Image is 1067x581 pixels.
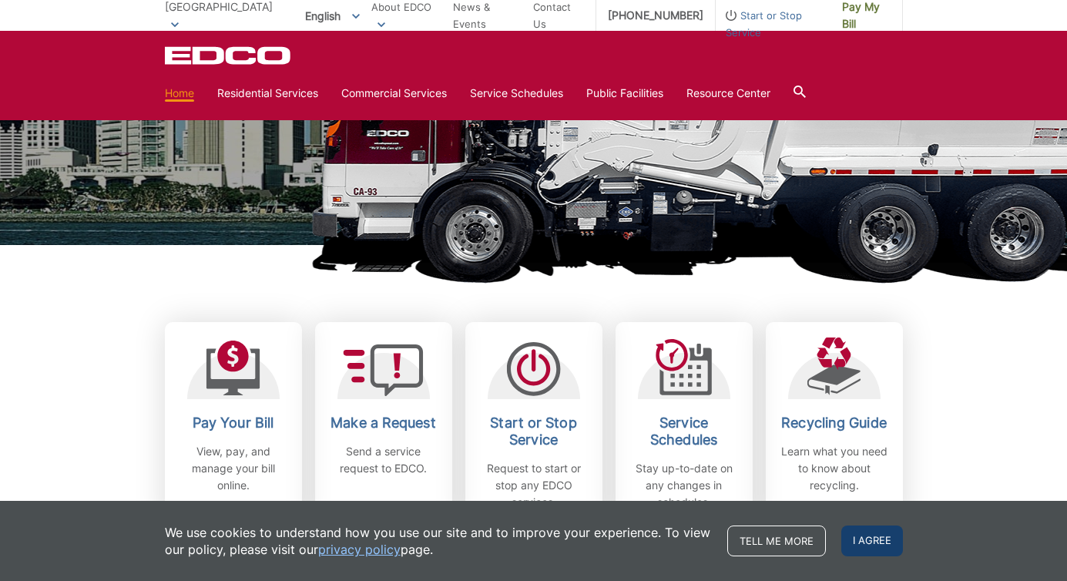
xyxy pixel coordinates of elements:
[841,526,903,556] span: I agree
[176,415,290,432] h2: Pay Your Bill
[176,443,290,494] p: View, pay, and manage your bill online.
[294,3,371,29] span: English
[777,443,891,494] p: Learn what you need to know about recycling.
[627,460,741,511] p: Stay up-to-date on any changes in schedules.
[165,524,712,558] p: We use cookies to understand how you use our site and to improve your experience. To view our pol...
[470,85,563,102] a: Service Schedules
[165,322,302,526] a: Pay Your Bill View, pay, and manage your bill online.
[327,415,441,432] h2: Make a Request
[777,415,891,432] h2: Recycling Guide
[686,85,770,102] a: Resource Center
[165,46,293,65] a: EDCD logo. Return to the homepage.
[315,322,452,526] a: Make a Request Send a service request to EDCO.
[586,85,663,102] a: Public Facilities
[627,415,741,448] h2: Service Schedules
[616,322,753,526] a: Service Schedules Stay up-to-date on any changes in schedules.
[766,322,903,526] a: Recycling Guide Learn what you need to know about recycling.
[318,541,401,558] a: privacy policy
[727,526,826,556] a: Tell me more
[327,443,441,477] p: Send a service request to EDCO.
[165,85,194,102] a: Home
[341,85,447,102] a: Commercial Services
[217,85,318,102] a: Residential Services
[477,415,591,448] h2: Start or Stop Service
[477,460,591,511] p: Request to start or stop any EDCO services.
